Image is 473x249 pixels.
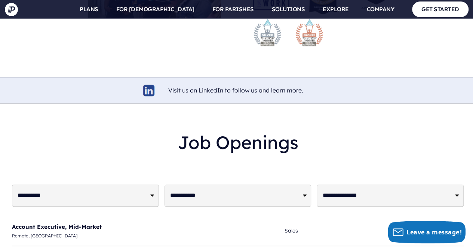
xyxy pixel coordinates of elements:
span: Leave a message! [406,228,462,236]
img: stevie-bronze [294,18,324,48]
a: Visit us on LinkedIn to follow us and learn more. [168,86,303,94]
a: Account Executive, Mid-Market [12,223,102,230]
h2: Job Openings [12,126,464,159]
button: Leave a message! [388,221,466,243]
a: GET STARTED [412,1,469,17]
img: stevie-silver [252,18,282,48]
span: Sales [285,226,421,236]
span: Remote, [GEOGRAPHIC_DATA] [12,232,285,240]
img: linkedin-logo [142,83,156,97]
